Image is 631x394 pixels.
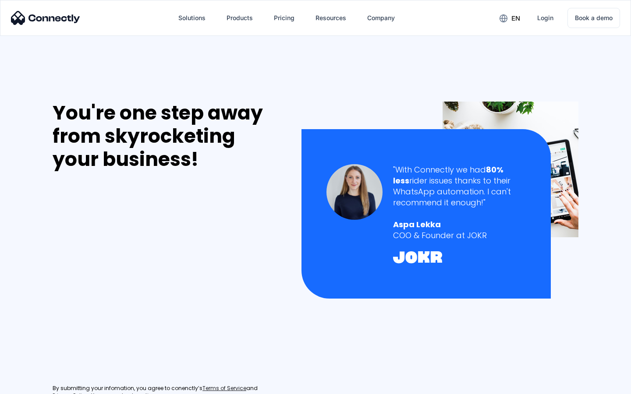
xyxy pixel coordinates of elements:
[530,7,560,28] a: Login
[274,12,294,24] div: Pricing
[393,164,526,208] div: "With Connectly we had rider issues thanks to their WhatsApp automation. I can't recommend it eno...
[178,12,206,24] div: Solutions
[267,7,301,28] a: Pricing
[227,12,253,24] div: Products
[11,11,80,25] img: Connectly Logo
[393,164,503,186] strong: 80% less
[393,230,526,241] div: COO & Founder at JOKR
[511,12,520,25] div: en
[393,219,441,230] strong: Aspa Lekka
[367,12,395,24] div: Company
[18,379,53,391] ul: Language list
[9,379,53,391] aside: Language selected: English
[202,385,246,392] a: Terms of Service
[53,181,184,374] iframe: Form 0
[567,8,620,28] a: Book a demo
[53,102,283,171] div: You're one step away from skyrocketing your business!
[537,12,553,24] div: Login
[315,12,346,24] div: Resources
